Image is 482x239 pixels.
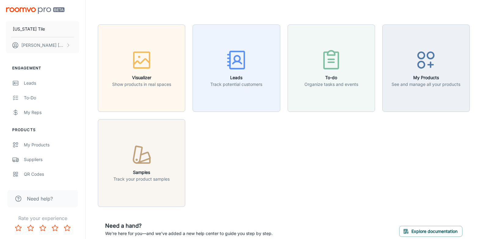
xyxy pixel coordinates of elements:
[6,7,64,14] img: Roomvo PRO Beta
[24,171,79,178] div: QR Codes
[98,119,185,207] button: SamplesTrack your product samples
[210,74,262,81] h6: Leads
[288,65,375,71] a: To-doOrganize tasks and events
[49,222,61,234] button: Rate 4 star
[98,160,185,166] a: SamplesTrack your product samples
[210,81,262,88] p: Track potential customers
[113,169,170,176] h6: Samples
[21,42,64,49] p: [PERSON_NAME] [PERSON_NAME]
[113,176,170,182] p: Track your product samples
[112,74,171,81] h6: Visualizer
[12,222,24,234] button: Rate 1 star
[5,215,80,222] p: Rate your experience
[399,228,462,234] a: Explore documentation
[304,74,358,81] h6: To-do
[24,156,79,163] div: Suppliers
[399,226,462,237] button: Explore documentation
[288,24,375,112] button: To-doOrganize tasks and events
[24,222,37,234] button: Rate 2 star
[304,81,358,88] p: Organize tasks and events
[27,195,53,202] span: Need help?
[6,37,79,53] button: [PERSON_NAME] [PERSON_NAME]
[24,142,79,148] div: My Products
[193,24,280,112] button: LeadsTrack potential customers
[98,24,185,112] button: VisualizerShow products in real spaces
[24,109,79,116] div: My Reps
[193,65,280,71] a: LeadsTrack potential customers
[382,65,470,71] a: My ProductsSee and manage all your products
[24,80,79,86] div: Leads
[37,222,49,234] button: Rate 3 star
[105,230,273,237] p: We're here for you—and we've added a new help center to guide you step by step.
[24,94,79,101] div: To-do
[61,222,73,234] button: Rate 5 star
[112,81,171,88] p: Show products in real spaces
[392,81,460,88] p: See and manage all your products
[105,222,273,230] h6: Need a hand?
[6,21,79,37] button: [US_STATE] Tile
[13,26,45,32] p: [US_STATE] Tile
[392,74,460,81] h6: My Products
[382,24,470,112] button: My ProductsSee and manage all your products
